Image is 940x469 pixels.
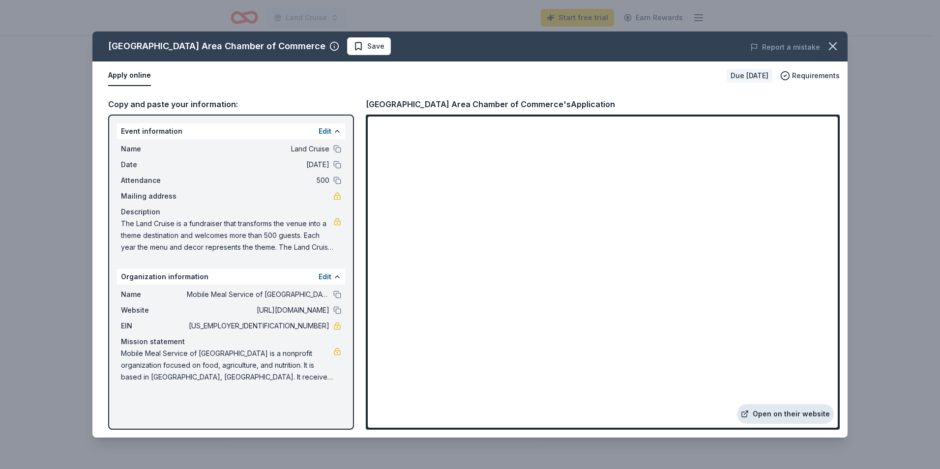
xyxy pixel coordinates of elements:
[108,65,151,86] button: Apply online
[108,38,325,54] div: [GEOGRAPHIC_DATA] Area Chamber of Commerce
[792,70,840,82] span: Requirements
[780,70,840,82] button: Requirements
[121,159,187,171] span: Date
[117,123,345,139] div: Event information
[319,125,331,137] button: Edit
[121,304,187,316] span: Website
[366,98,615,111] div: [GEOGRAPHIC_DATA] Area Chamber of Commerce's Application
[737,404,834,424] a: Open on their website
[121,175,187,186] span: Attendance
[121,206,341,218] div: Description
[121,336,341,348] div: Mission statement
[367,40,384,52] span: Save
[347,37,391,55] button: Save
[121,143,187,155] span: Name
[121,289,187,300] span: Name
[121,190,187,202] span: Mailing address
[108,98,354,111] div: Copy and paste your information:
[187,289,329,300] span: Mobile Meal Service of [GEOGRAPHIC_DATA]
[319,271,331,283] button: Edit
[121,348,333,383] span: Mobile Meal Service of [GEOGRAPHIC_DATA] is a nonprofit organization focused on food, agriculture...
[187,320,329,332] span: [US_EMPLOYER_IDENTIFICATION_NUMBER]
[117,269,345,285] div: Organization information
[750,41,820,53] button: Report a mistake
[727,69,772,83] div: Due [DATE]
[187,175,329,186] span: 500
[121,320,187,332] span: EIN
[121,218,333,253] span: The Land Cruise is a fundraiser that transforms the venue into a theme destination and welcomes m...
[187,143,329,155] span: Land Cruise
[187,304,329,316] span: [URL][DOMAIN_NAME]
[187,159,329,171] span: [DATE]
